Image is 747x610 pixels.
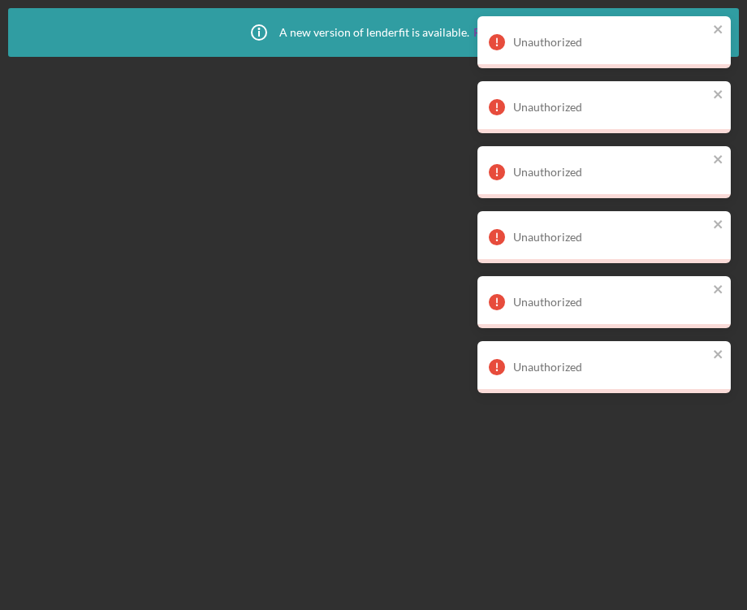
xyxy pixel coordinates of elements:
button: close [713,348,724,363]
div: Unauthorized [513,166,708,179]
button: close [713,218,724,233]
button: close [713,23,724,38]
div: Unauthorized [513,296,708,309]
div: Unauthorized [513,361,708,374]
a: Reload [473,26,508,39]
div: Unauthorized [513,36,708,49]
div: Unauthorized [513,101,708,114]
div: A new version of lenderfit is available. [239,12,508,53]
div: Unauthorized [513,231,708,244]
button: close [713,153,724,168]
button: close [713,283,724,298]
button: close [713,88,724,103]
